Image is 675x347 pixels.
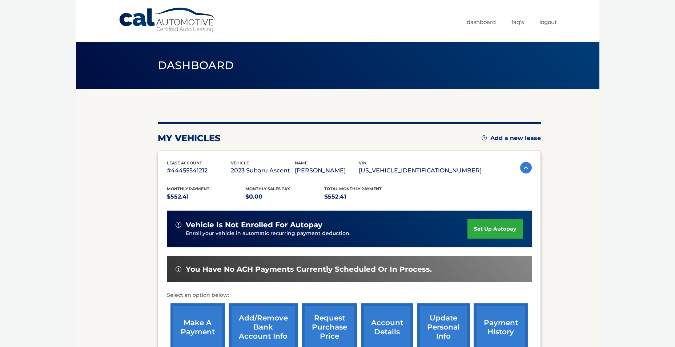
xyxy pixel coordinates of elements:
[176,266,181,272] img: alert-white.svg
[167,186,209,191] span: Monthly Payment
[158,59,234,72] span: Dashboard
[482,135,541,142] a: Add a new lease
[520,162,532,173] img: accordion-active.svg
[359,165,482,176] p: [US_VEHICLE_IDENTIFICATION_NUMBER]
[467,219,523,239] a: set up autopay
[324,192,403,202] p: $552.41
[231,160,249,165] span: vehicle
[511,16,524,28] a: FAQ's
[167,160,202,165] span: lease account
[295,160,308,165] span: name
[186,230,468,238] p: Enroll your vehicle in automatic recurring payment deduction.
[324,186,382,191] span: Total Monthly Payment
[231,165,295,176] p: 2023 Subaru Ascent
[167,192,246,202] p: $552.41
[482,135,487,140] img: add.svg
[359,160,366,165] span: vin
[186,265,432,274] span: You have no ACH payments currently scheduled or in process.
[167,165,231,176] p: #44455541212
[176,222,181,228] img: alert-white.svg
[295,165,359,176] p: [PERSON_NAME]
[167,291,532,300] p: Select an option below:
[118,7,217,33] a: Cal Automotive
[186,220,322,230] span: vehicle is not enrolled for autopay
[467,16,496,28] a: Dashboard
[245,186,290,191] span: Monthly sales Tax
[158,133,221,144] h2: my vehicles
[245,192,324,202] p: $0.00
[539,16,557,28] a: Logout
